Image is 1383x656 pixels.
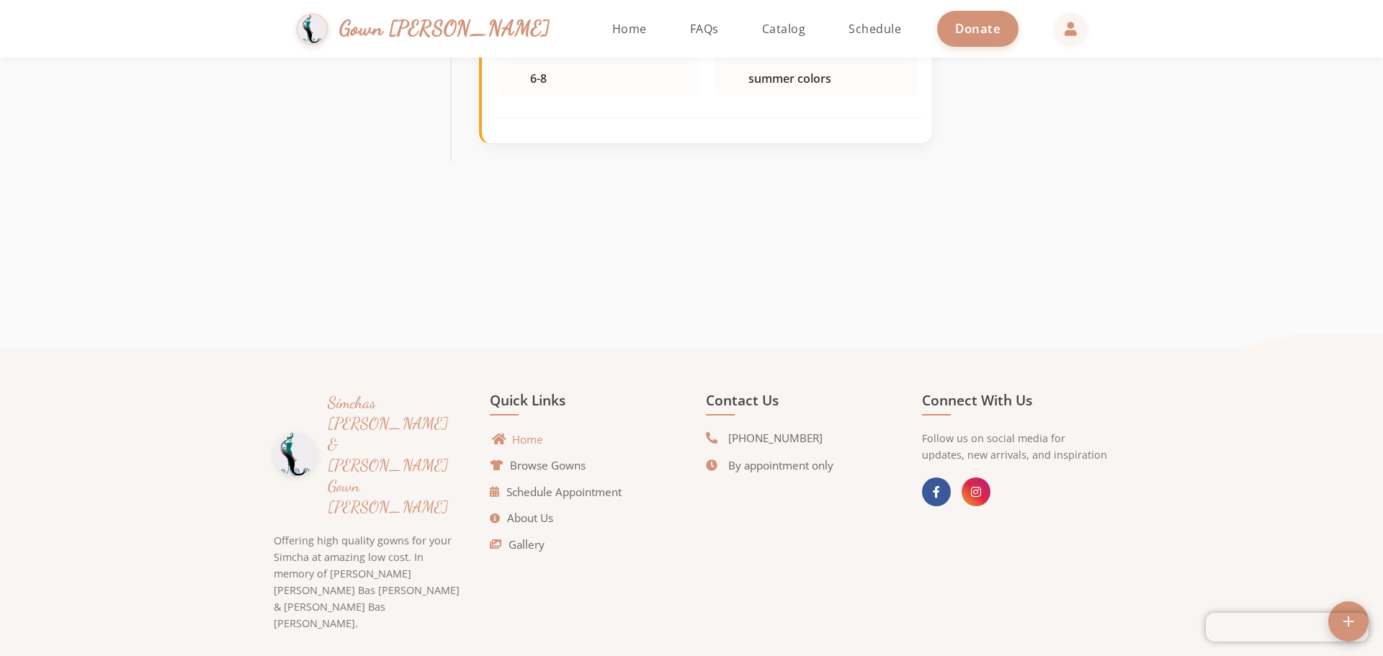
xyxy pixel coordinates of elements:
[328,392,461,518] h3: Simchas [PERSON_NAME] & [PERSON_NAME] Gown [PERSON_NAME]
[728,457,833,474] span: By appointment only
[296,13,328,45] img: Gown Gmach Logo
[296,9,565,49] a: Gown [PERSON_NAME]
[728,430,823,446] span: [PHONE_NUMBER]
[490,536,545,553] a: Gallery
[922,392,1109,415] h4: Connect With Us
[493,431,543,448] a: Home
[339,13,550,44] span: Gown [PERSON_NAME]
[762,21,806,37] span: Catalog
[490,484,622,500] a: Schedule Appointment
[1206,613,1369,642] iframe: Chatra live chat
[530,71,547,86] span: 6-8
[490,392,677,415] h4: Quick Links
[274,433,317,476] img: Gown Gmach Logo
[849,21,901,37] span: Schedule
[690,21,719,37] span: FAQs
[937,11,1019,46] a: Donate
[748,71,831,86] span: summer colors
[706,392,893,415] h4: Contact Us
[955,20,1001,37] span: Donate
[612,21,647,37] span: Home
[490,510,553,526] a: About Us
[490,457,586,474] a: Browse Gowns
[922,430,1109,463] p: Follow us on social media for updates, new arrivals, and inspiration
[274,532,461,632] p: Offering high quality gowns for your Simcha at amazing low cost. In memory of [PERSON_NAME] [PERS...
